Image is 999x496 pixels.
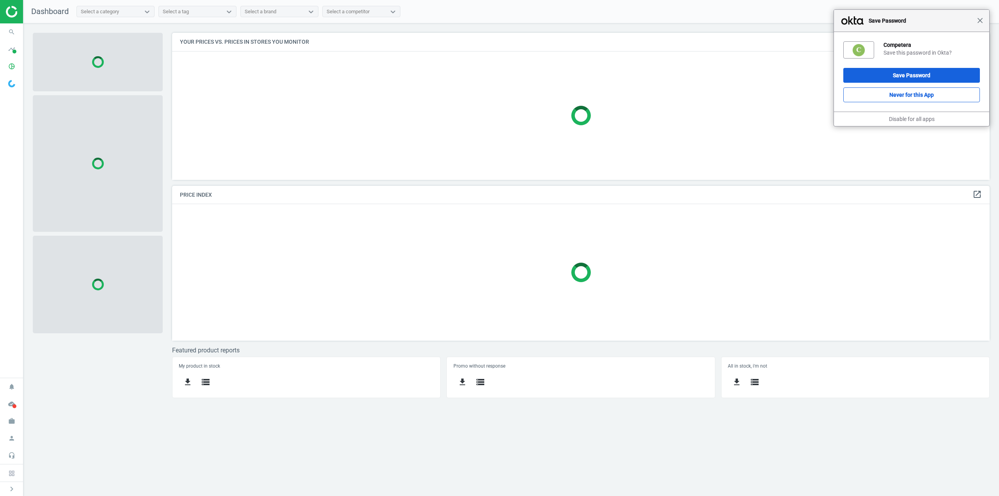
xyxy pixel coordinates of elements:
i: storage [750,377,759,387]
img: ajHJNr6hYgQAAAAASUVORK5CYII= [6,6,61,18]
span: Close [977,18,983,23]
div: Competera [883,41,980,48]
div: Select a tag [163,8,189,15]
i: get_app [458,377,467,387]
i: work [4,414,19,428]
img: 1B9H8IAAAAGSURBVAMATbxVwqH+5ncAAAAASUVORK5CYII= [852,43,866,57]
i: open_in_new [972,190,982,199]
button: Never for this App [843,87,980,102]
button: get_app [179,373,197,391]
h5: My product in stock [179,363,434,369]
i: chevron_right [7,484,16,494]
span: Save Password [865,16,977,25]
button: storage [197,373,215,391]
h3: Featured product reports [172,347,990,354]
h4: Your prices vs. prices in stores you monitor [172,33,990,51]
h5: Promo without response [453,363,709,369]
button: Save Password [843,68,980,83]
i: get_app [732,377,741,387]
i: storage [476,377,485,387]
div: Select a brand [245,8,276,15]
img: wGWNvw8QSZomAAAAABJRU5ErkJggg== [8,80,15,87]
div: Select a category [81,8,119,15]
span: Dashboard [31,7,69,16]
div: Save this password in Okta? [883,49,980,56]
button: get_app [728,373,746,391]
button: storage [746,373,764,391]
button: storage [471,373,489,391]
i: headset_mic [4,448,19,463]
button: get_app [453,373,471,391]
a: Disable for all apps [889,116,935,122]
h4: Price Index [172,186,990,204]
i: pie_chart_outlined [4,59,19,74]
h5: All in stock, i'm not [728,363,983,369]
i: notifications [4,379,19,394]
i: person [4,431,19,446]
i: timeline [4,42,19,57]
i: cloud_done [4,396,19,411]
i: search [4,25,19,39]
button: chevron_right [2,484,21,494]
i: get_app [183,377,192,387]
i: storage [201,377,210,387]
a: open_in_new [972,190,982,200]
div: Select a competitor [327,8,370,15]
